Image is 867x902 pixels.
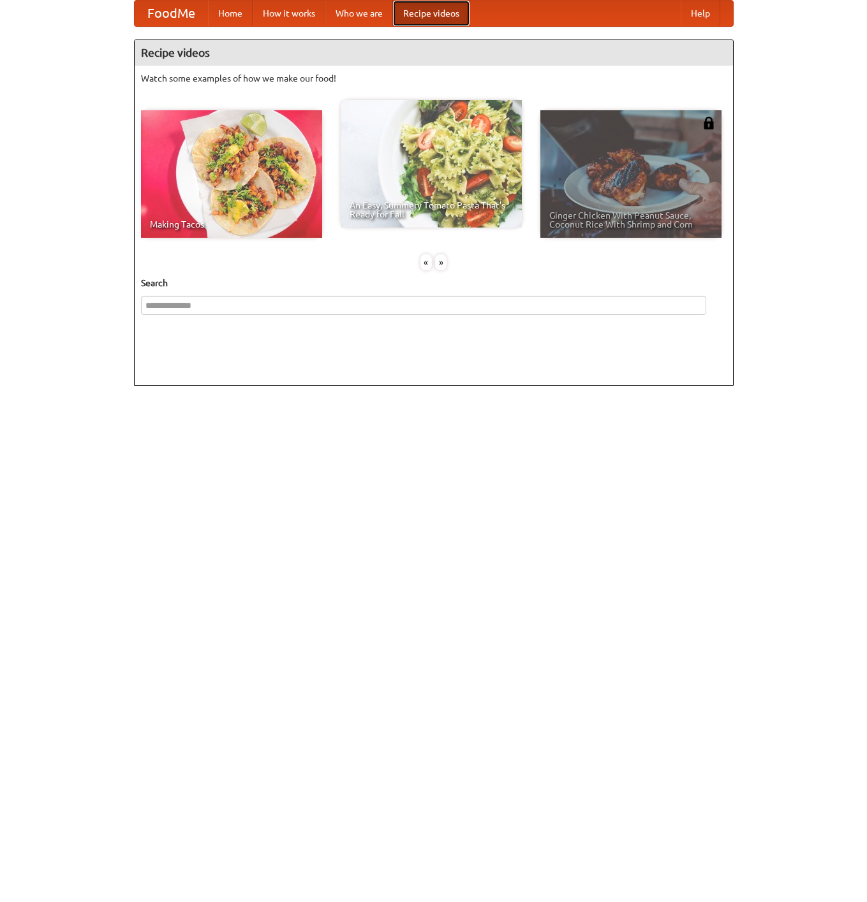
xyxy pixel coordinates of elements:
a: Home [208,1,253,26]
div: » [435,254,447,270]
a: An Easy, Summery Tomato Pasta That's Ready for Fall [341,100,522,228]
a: Recipe videos [393,1,470,26]
h5: Search [141,277,727,289]
div: « [420,254,432,270]
a: Who we are [325,1,393,26]
a: Help [681,1,720,26]
a: Making Tacos [141,110,322,238]
span: Making Tacos [150,220,313,229]
span: An Easy, Summery Tomato Pasta That's Ready for Fall [350,201,513,219]
h4: Recipe videos [135,40,733,66]
img: 483408.png [702,117,715,129]
a: FoodMe [135,1,208,26]
p: Watch some examples of how we make our food! [141,72,727,85]
a: How it works [253,1,325,26]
